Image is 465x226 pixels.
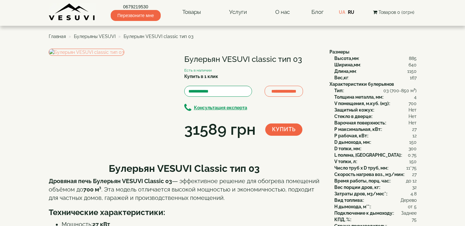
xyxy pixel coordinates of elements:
[49,49,124,56] img: Булерьян VESUVI classic тип 03
[83,186,101,193] strong: 700 м³
[334,74,417,81] div: :
[111,4,161,10] a: 0679219530
[334,217,351,222] b: КПД, %:
[334,127,381,132] b: P максимальная, кВт:
[400,197,417,203] span: Дерево
[334,172,404,177] b: Скорость нагрева воз., м3/мин:
[406,178,417,184] span: до 12
[269,5,296,20] a: О нас
[410,191,417,197] span: 4.8
[74,34,116,39] a: Булерьяны VESUVI
[334,185,380,190] b: Вес порции дров, кг:
[412,184,417,191] span: 32
[412,171,417,178] span: 27
[409,55,417,62] span: 885
[409,145,417,152] span: 300
[339,10,345,15] a: UA
[334,120,386,125] b: Варочная поверхность:
[111,10,161,21] span: Перезвоните мне
[409,100,417,107] span: 700
[334,204,370,209] b: H дымохода, м**:
[412,126,417,133] span: 27
[334,55,417,62] div: :
[334,87,417,94] div: :
[334,145,417,152] div: :
[334,203,417,210] div: :
[49,3,96,21] img: content
[406,165,417,171] span: 11*75
[334,140,370,145] b: D дымохода, мм:
[334,146,361,151] b: D топки, мм:
[409,62,417,68] span: 640
[409,113,417,120] span: Нет
[409,139,417,145] span: 150
[311,9,324,15] a: Блог
[383,87,417,94] span: 03 (700-850 м³)
[409,107,417,113] span: Нет
[334,120,417,126] div: :
[334,178,390,183] b: Время работы, порц. час:
[49,177,320,202] p: — эффективное решение для обогрева помещений объёмом до . Эта модель отличается высокой мощностью...
[334,114,372,119] b: Стекло в дверце:
[334,152,401,158] b: L полена, [GEOGRAPHIC_DATA]:
[184,73,218,80] label: Купить в 1 клик
[334,216,417,223] div: :
[184,119,256,141] div: 31589 грн
[414,94,417,100] span: 4
[334,94,417,100] div: :
[334,159,357,164] b: V топки, л:
[329,82,394,87] b: Характеристики булерьянов
[410,74,417,81] span: 167
[334,191,387,196] b: Затраты дров, м3/мес*:
[334,126,417,133] div: :
[334,107,374,113] b: Защитный кожух:
[109,163,260,174] b: Булерьян VESUVI Classic тип 03
[334,184,417,191] div: :
[334,139,417,145] div: :
[401,210,417,216] span: Заднее
[184,55,320,64] h1: Булерьян VESUVI classic тип 03
[176,5,207,20] a: Товары
[334,133,417,139] div: :
[49,208,165,217] b: Технические характеристики:
[409,120,417,126] span: Нет
[334,100,417,107] div: :
[334,107,417,113] div: :
[334,69,356,74] b: Длина,мм
[334,197,417,203] div: :
[407,68,417,74] span: 1150
[194,105,247,110] b: Консультация експерта
[379,10,414,15] span: Товаров 0 (0грн)
[412,216,417,223] span: 75
[334,165,417,171] div: :
[124,34,193,39] span: Булерьян VESUVI classic тип 03
[334,133,368,138] b: P рабочая, кВт:
[334,75,348,80] b: Вес,кг
[334,165,388,171] b: Число труб x D труб, мм:
[334,210,417,216] div: :
[49,178,172,184] strong: Дровяная печь Булерьян VESUVI Classic 03
[334,152,417,158] div: :
[409,158,417,165] span: 150
[334,62,360,67] b: Ширина,мм
[334,171,417,178] div: :
[184,68,212,73] small: Есть в наличии
[334,88,343,93] b: Тип:
[334,62,417,68] div: :
[334,211,393,216] b: Подключение к дымоходу:
[334,158,417,165] div: :
[348,10,354,15] a: RU
[334,178,417,184] div: :
[334,94,383,100] b: Толщина металла, мм:
[412,133,417,139] span: 12
[334,68,417,74] div: :
[334,198,363,203] b: Вид топлива:
[265,123,302,136] button: Купить
[223,5,253,20] a: Услуги
[334,191,417,197] div: :
[329,49,349,54] b: Размеры
[49,34,66,39] a: Главная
